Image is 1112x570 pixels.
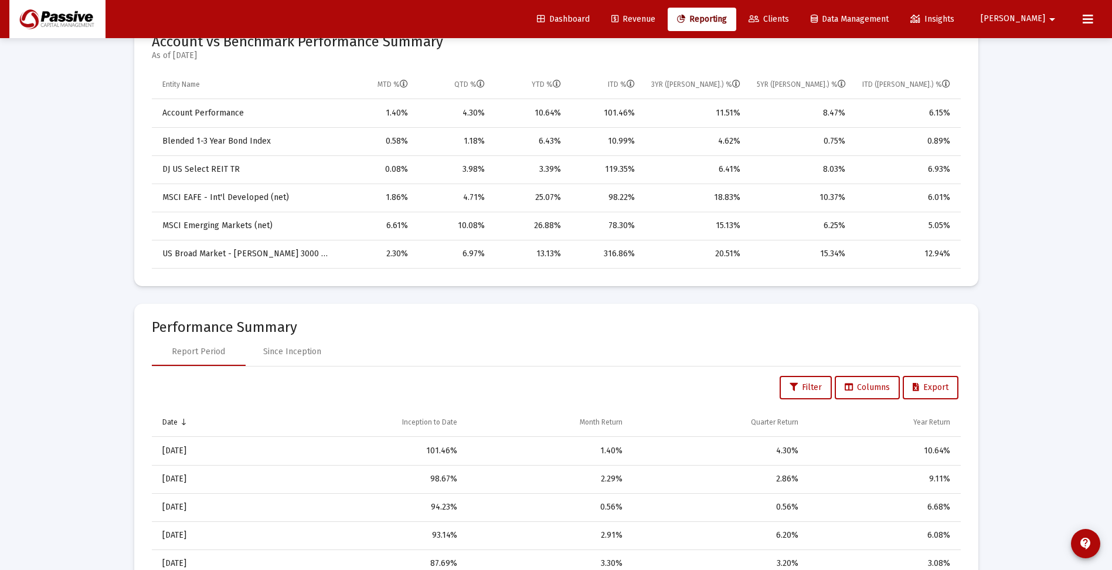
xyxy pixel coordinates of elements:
[862,164,950,175] div: 6.93%
[152,493,272,521] td: [DATE]
[152,409,272,437] td: Column Date
[569,71,642,99] td: Column ITD %
[465,409,631,437] td: Column Month Return
[801,8,898,31] a: Data Management
[152,71,961,269] div: Data grid
[152,212,338,240] td: MSCI Emerging Markets (net)
[577,135,634,147] div: 10.99%
[162,80,200,89] div: Entity Name
[780,376,832,399] button: Filter
[639,530,798,541] div: 6.20%
[280,445,457,457] div: 101.46%
[378,80,408,89] div: MTD %
[651,192,740,203] div: 18.83%
[152,321,961,333] mat-card-title: Performance Summary
[862,192,950,203] div: 6.01%
[602,8,665,31] a: Revenue
[424,220,485,232] div: 10.08%
[835,376,900,399] button: Columns
[424,107,485,119] div: 4.30%
[346,220,408,232] div: 6.61%
[263,346,321,358] div: Since Inception
[639,501,798,513] div: 0.56%
[631,409,807,437] td: Column Quarter Return
[272,409,465,437] td: Column Inception to Date
[757,248,846,260] div: 15.34%
[474,445,623,457] div: 1.40%
[346,135,408,147] div: 0.58%
[162,418,178,427] div: Date
[807,409,961,437] td: Column Year Return
[757,135,846,147] div: 0.75%
[853,71,960,99] td: Column ITD (Ann.) %
[749,14,789,24] span: Clients
[639,558,798,569] div: 3.20%
[677,14,727,24] span: Reporting
[751,418,798,427] div: Quarter Return
[668,8,736,31] a: Reporting
[501,192,561,203] div: 25.07%
[152,437,272,465] td: [DATE]
[577,220,634,232] div: 78.30%
[501,107,561,119] div: 10.64%
[424,248,485,260] div: 6.97%
[152,155,338,184] td: DJ US Select REIT TR
[577,164,634,175] div: 119.35%
[811,14,889,24] span: Data Management
[913,418,950,427] div: Year Return
[577,107,634,119] div: 101.46%
[862,135,950,147] div: 0.89%
[346,107,408,119] div: 1.40%
[474,530,623,541] div: 2.91%
[152,240,338,268] td: US Broad Market - [PERSON_NAME] 3000 TR
[643,71,749,99] td: Column 3YR (Ann.) %
[338,71,416,99] td: Column MTD %
[152,33,443,50] span: Account vs Benchmark Performance Summary
[967,7,1073,30] button: [PERSON_NAME]
[280,530,457,541] div: 93.14%
[501,248,561,260] div: 13.13%
[651,135,740,147] div: 4.62%
[862,107,950,119] div: 6.15%
[424,192,485,203] div: 4.71%
[172,346,225,358] div: Report Period
[639,445,798,457] div: 4.30%
[608,80,635,89] div: ITD %
[910,14,954,24] span: Insights
[152,99,338,127] td: Account Performance
[1079,537,1093,551] mat-icon: contact_support
[152,521,272,549] td: [DATE]
[862,220,950,232] div: 5.05%
[790,382,822,392] span: Filter
[501,135,561,147] div: 6.43%
[454,80,485,89] div: QTD %
[501,164,561,175] div: 3.39%
[651,164,740,175] div: 6.41%
[757,192,846,203] div: 10.37%
[1045,8,1059,31] mat-icon: arrow_drop_down
[577,192,634,203] div: 98.22%
[913,382,948,392] span: Export
[739,8,798,31] a: Clients
[815,530,950,541] div: 6.08%
[532,80,561,89] div: YTD %
[416,71,494,99] td: Column QTD %
[528,8,599,31] a: Dashboard
[862,248,950,260] div: 12.94%
[577,248,634,260] div: 316.86%
[402,418,457,427] div: Inception to Date
[424,164,485,175] div: 3.98%
[651,107,740,119] div: 11.51%
[639,473,798,485] div: 2.86%
[651,248,740,260] div: 20.51%
[903,376,958,399] button: Export
[815,558,950,569] div: 3.08%
[845,382,890,392] span: Columns
[280,558,457,569] div: 87.69%
[474,473,623,485] div: 2.29%
[757,164,846,175] div: 8.03%
[757,80,846,89] div: 5YR ([PERSON_NAME].) %
[152,184,338,212] td: MSCI EAFE - Int'l Developed (net)
[815,445,950,457] div: 10.64%
[611,14,655,24] span: Revenue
